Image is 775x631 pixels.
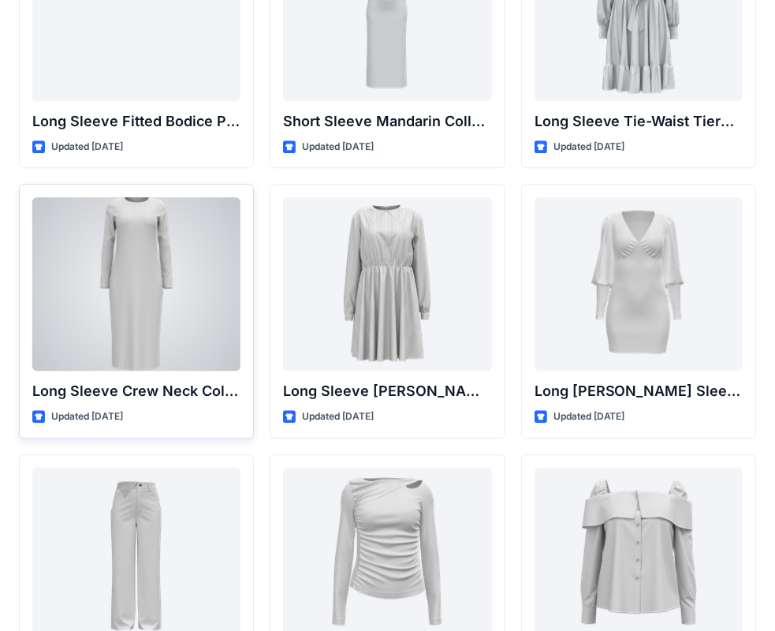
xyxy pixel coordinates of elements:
[302,139,374,155] p: Updated [DATE]
[32,380,240,402] p: Long Sleeve Crew Neck Column Dress
[283,380,491,402] p: Long Sleeve [PERSON_NAME] Collar Gathered Waist Dress
[535,110,743,133] p: Long Sleeve Tie-Waist Tiered Hem Midi Dress
[535,197,743,371] a: Long Bishop Sleeve Ruched Mini Dress
[302,409,374,425] p: Updated [DATE]
[32,197,240,371] a: Long Sleeve Crew Neck Column Dress
[32,110,240,133] p: Long Sleeve Fitted Bodice Pleated Mini Shirt Dress
[51,139,123,155] p: Updated [DATE]
[51,409,123,425] p: Updated [DATE]
[553,409,625,425] p: Updated [DATE]
[283,197,491,371] a: Long Sleeve Peter Pan Collar Gathered Waist Dress
[535,380,743,402] p: Long [PERSON_NAME] Sleeve Ruched Mini Dress
[553,139,625,155] p: Updated [DATE]
[283,110,491,133] p: Short Sleeve Mandarin Collar Sheath Dress with Floral Appliqué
